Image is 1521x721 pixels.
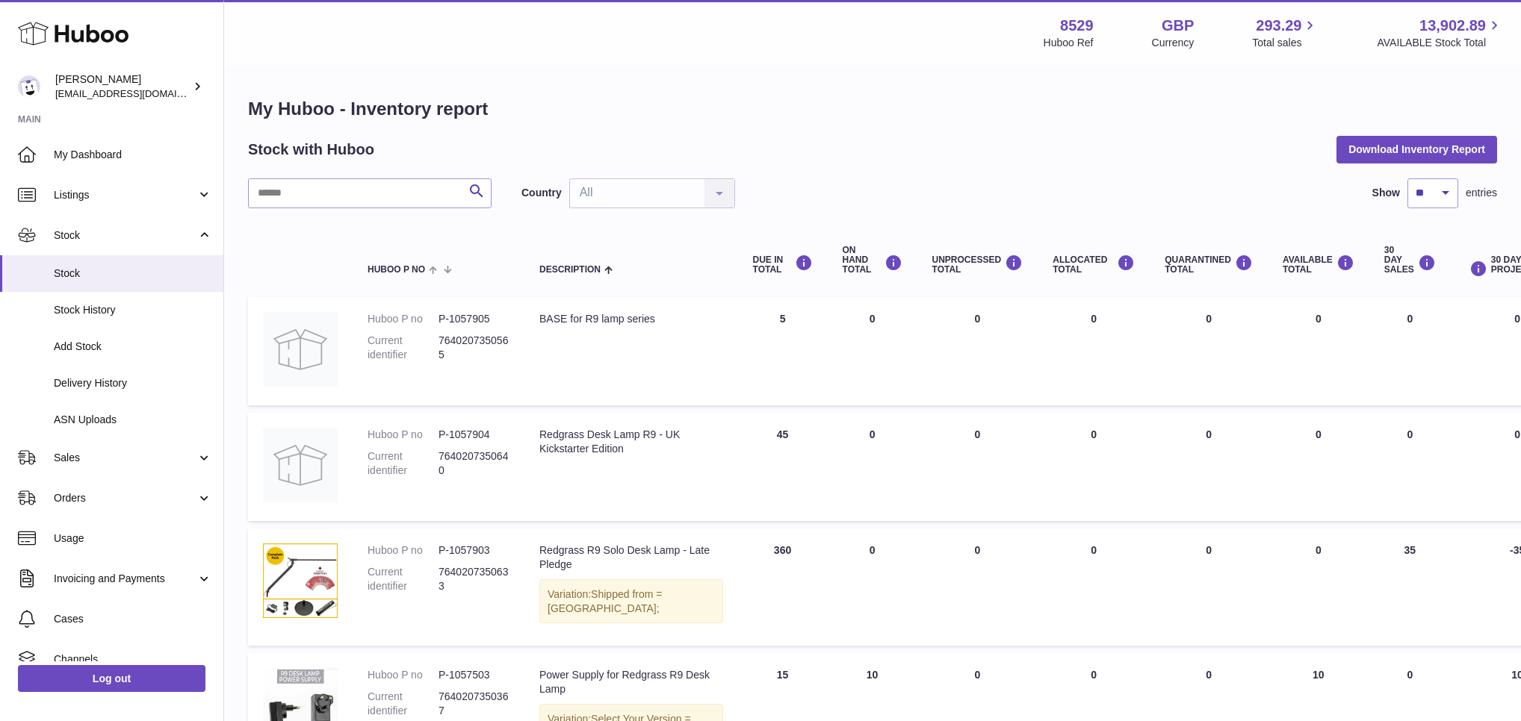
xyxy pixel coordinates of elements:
span: Description [539,265,601,275]
td: 0 [1268,297,1369,405]
dt: Current identifier [368,690,439,718]
span: Huboo P no [368,265,425,275]
span: [EMAIL_ADDRESS][DOMAIN_NAME] [55,87,220,99]
a: 13,902.89 AVAILABLE Stock Total [1377,16,1503,50]
span: 0 [1206,669,1212,681]
div: UNPROCESSED Total [932,255,1023,275]
td: 0 [1038,413,1150,521]
dt: Huboo P no [368,428,439,442]
label: Country [521,186,562,200]
span: Sales [54,451,196,465]
div: QUARANTINED Total [1165,255,1253,275]
td: 0 [1038,297,1150,405]
td: 45 [738,413,828,521]
span: Delivery History [54,376,212,390]
dd: P-1057904 [439,428,509,442]
img: product image [263,543,338,618]
span: ASN Uploads [54,413,212,427]
div: Currency [1152,36,1195,50]
dd: 7640207350640 [439,449,509,478]
td: 0 [1268,413,1369,521]
img: product image [263,312,338,387]
td: 0 [917,413,1038,521]
td: 0 [917,528,1038,646]
span: My Dashboard [54,148,212,162]
span: 0 [1206,313,1212,325]
div: BASE for R9 lamp series [539,312,723,326]
div: Variation: [539,579,723,624]
span: Channels [54,652,212,667]
div: Power Supply for Redgrass R9 Desk Lamp [539,668,723,696]
span: Listings [54,188,196,202]
td: 35 [1369,528,1451,646]
dd: 7640207350633 [439,565,509,593]
dt: Current identifier [368,449,439,478]
button: Download Inventory Report [1336,136,1497,163]
td: 0 [1369,413,1451,521]
strong: GBP [1162,16,1194,36]
dd: 7640207350367 [439,690,509,718]
span: Total sales [1252,36,1319,50]
dt: Huboo P no [368,543,439,558]
span: Stock [54,228,196,243]
div: Redgrass Desk Lamp R9 - UK Kickstarter Edition [539,428,723,456]
h1: My Huboo - Inventory report [248,97,1497,121]
td: 0 [828,297,917,405]
div: Redgrass R9 Solo Desk Lamp - Late Pledge [539,543,723,572]
dd: P-1057503 [439,668,509,682]
a: Log out [18,665,205,692]
span: Usage [54,531,212,546]
td: 0 [1369,297,1451,405]
span: entries [1466,186,1497,200]
span: Shipped from = [GEOGRAPHIC_DATA]; [548,588,662,614]
img: admin@redgrass.ch [18,75,40,98]
td: 0 [917,297,1038,405]
td: 0 [1038,528,1150,646]
dd: 7640207350565 [439,334,509,362]
td: 5 [738,297,828,405]
div: ALLOCATED Total [1053,255,1135,275]
div: DUE IN TOTAL [753,255,813,275]
td: 0 [828,528,917,646]
img: product image [263,428,338,502]
td: 0 [1268,528,1369,646]
span: 0 [1206,428,1212,440]
span: Orders [54,491,196,505]
strong: 8529 [1060,16,1094,36]
span: Stock History [54,303,212,317]
dd: P-1057905 [439,312,509,326]
td: 0 [828,413,917,521]
div: [PERSON_NAME] [55,72,190,101]
span: 293.29 [1256,16,1301,36]
span: Cases [54,612,212,626]
span: 0 [1206,544,1212,556]
span: 13,902.89 [1419,16,1486,36]
a: 293.29 Total sales [1252,16,1319,50]
span: AVAILABLE Stock Total [1377,36,1503,50]
div: AVAILABLE Total [1283,255,1354,275]
h2: Stock with Huboo [248,140,374,160]
dt: Huboo P no [368,668,439,682]
div: Huboo Ref [1044,36,1094,50]
dd: P-1057903 [439,543,509,558]
div: 30 DAY SALES [1384,246,1436,275]
span: Stock [54,266,212,281]
span: Invoicing and Payments [54,572,196,586]
td: 360 [738,528,828,646]
dt: Current identifier [368,565,439,593]
dt: Current identifier [368,334,439,362]
label: Show [1372,186,1400,200]
dt: Huboo P no [368,312,439,326]
div: ON HAND Total [843,246,902,275]
span: Add Stock [54,340,212,354]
